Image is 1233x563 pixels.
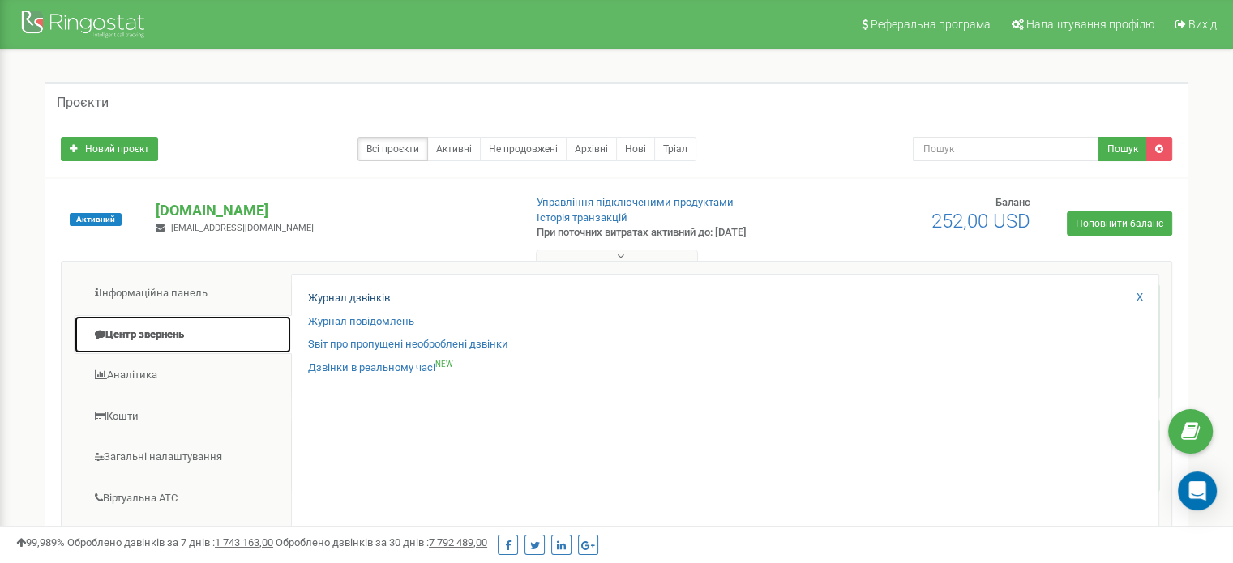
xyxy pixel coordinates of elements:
input: Пошук [913,137,1099,161]
span: Активний [70,213,122,226]
a: Журнал повідомлень [308,314,414,330]
span: Баланс [995,196,1030,208]
span: 99,989% [16,536,65,548]
sup: NEW [435,360,453,369]
a: Активні [427,137,481,161]
a: Всі проєкти [357,137,428,161]
button: Пошук [1098,137,1147,161]
u: 7 792 489,00 [429,536,487,548]
a: Новий проєкт [61,137,158,161]
a: Нові [616,137,655,161]
p: [DOMAIN_NAME] [156,200,510,221]
a: Не продовжені [480,137,567,161]
span: 252,00 USD [931,210,1030,232]
a: Історія транзакцій [537,211,627,224]
span: Реферальна програма [871,18,991,31]
a: Інформаційна панель [74,274,292,313]
a: Дзвінки в реальному часіNEW [308,360,453,376]
a: Архівні [566,137,617,161]
a: Поповнити баланс [1067,211,1172,236]
p: При поточних витратах активний до: [DATE] [537,225,796,241]
span: Вихід [1188,18,1217,31]
a: Кошти [74,397,292,437]
a: Тріал [654,137,696,161]
div: Open Intercom Messenger [1178,471,1217,510]
a: X [1137,290,1143,305]
a: Наскрізна аналітика [74,519,292,559]
span: Оброблено дзвінків за 30 днів : [276,536,487,548]
a: Загальні налаштування [74,437,292,477]
span: Налаштування профілю [1026,18,1154,31]
a: Аналiтика [74,356,292,395]
u: 1 743 163,00 [215,536,273,548]
h5: Проєкти [57,96,109,110]
a: Управління підключеними продуктами [537,196,734,208]
a: Звіт про пропущені необроблені дзвінки [308,337,508,352]
a: Віртуальна АТС [74,479,292,518]
span: [EMAIL_ADDRESS][DOMAIN_NAME] [171,223,314,233]
span: Оброблено дзвінків за 7 днів : [67,536,273,548]
a: Журнал дзвінків [308,291,390,306]
a: Центр звернень [74,315,292,355]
